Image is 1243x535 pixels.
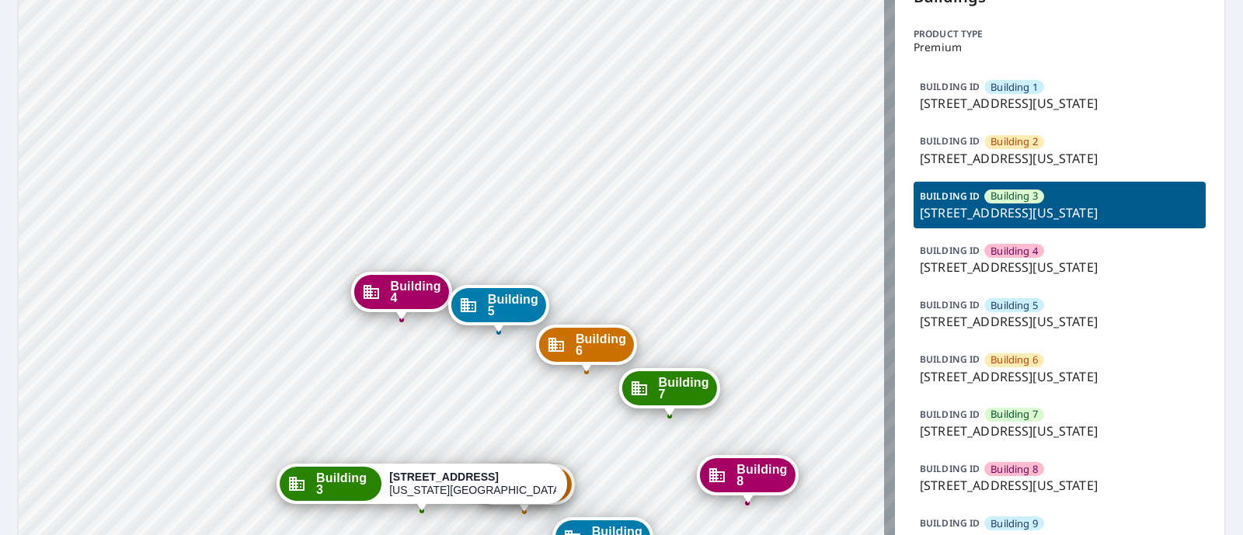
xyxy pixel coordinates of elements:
p: [STREET_ADDRESS][US_STATE] [920,94,1199,113]
p: [STREET_ADDRESS][US_STATE] [920,258,1199,276]
p: BUILDING ID [920,80,980,93]
p: [STREET_ADDRESS][US_STATE] [920,149,1199,168]
span: Building 8 [736,464,787,487]
span: Building 6 [991,353,1038,367]
span: Building 4 [390,280,440,304]
span: Building 5 [488,294,538,317]
p: [STREET_ADDRESS][US_STATE] [920,422,1199,440]
span: Building 3 [316,472,374,495]
p: Premium [914,41,1206,54]
p: BUILDING ID [920,516,980,530]
span: Building 3 [991,189,1038,203]
p: BUILDING ID [920,462,980,475]
div: Dropped pin, building Building 5, Commercial property, 5951 North London Avenue Kansas City, MO 6... [448,285,549,333]
span: Building 5 [991,298,1038,313]
span: Building 1 [991,80,1038,95]
span: Building 6 [576,333,626,356]
p: [STREET_ADDRESS][US_STATE] [920,476,1199,495]
p: BUILDING ID [920,298,980,311]
p: BUILDING ID [920,408,980,421]
span: Building 2 [991,134,1038,149]
p: BUILDING ID [920,189,980,203]
p: Product type [914,27,1206,41]
span: Building 4 [991,244,1038,259]
div: Dropped pin, building Building 4, Commercial property, 5951 North London Avenue Kansas City, MO 6... [350,272,451,320]
p: [STREET_ADDRESS][US_STATE] [920,367,1199,386]
div: Dropped pin, building Building 6, Commercial property, 5951 North London Avenue Kansas City, MO 6... [536,325,637,373]
div: Dropped pin, building Building 8, Commercial property, 5951 North London Avenue Kansas City, MO 6... [697,455,798,503]
p: [STREET_ADDRESS][US_STATE] [920,312,1199,331]
span: Building 7 [659,377,709,400]
span: Building 9 [991,516,1038,531]
strong: [STREET_ADDRESS] [389,471,499,483]
div: [US_STATE][GEOGRAPHIC_DATA] [389,471,556,497]
div: Dropped pin, building Building 3, Commercial property, 5951 North London Avenue Kansas City, MO 6... [277,464,567,512]
p: [STREET_ADDRESS][US_STATE] [920,203,1199,222]
p: BUILDING ID [920,353,980,366]
p: BUILDING ID [920,134,980,148]
span: Building 7 [991,407,1038,422]
div: Dropped pin, building Building 7, Commercial property, 5951 North London Avenue Kansas City, MO 6... [619,368,720,416]
span: Building 8 [991,462,1038,477]
p: BUILDING ID [920,244,980,257]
